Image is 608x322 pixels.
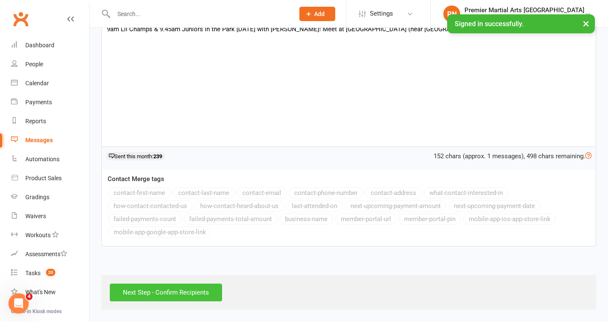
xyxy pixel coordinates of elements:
[11,131,89,150] a: Messages
[25,270,41,276] div: Tasks
[11,188,89,207] a: Gradings
[11,226,89,245] a: Workouts
[314,11,325,17] span: Add
[370,4,393,23] span: Settings
[8,293,29,314] iframe: Intercom live chat
[106,152,165,160] div: Sent this month:
[153,153,162,160] strong: 239
[108,174,164,184] label: Contact Merge tags
[11,245,89,264] a: Assessments
[578,14,594,32] button: ×
[11,93,89,112] a: Payments
[25,61,43,68] div: People
[25,118,46,124] div: Reports
[464,6,584,14] div: Premier Martial Arts [GEOGRAPHIC_DATA]
[110,284,222,301] input: Next Step - Confirm Recipients
[443,5,460,22] div: PN
[10,8,31,30] a: Clubworx
[25,99,52,106] div: Payments
[455,20,524,28] span: Signed in successfully.
[25,289,56,295] div: What's New
[25,42,54,49] div: Dashboard
[25,80,49,87] div: Calendar
[46,269,55,276] span: 20
[25,175,62,181] div: Product Sales
[25,213,46,219] div: Waivers
[26,293,33,300] span: 4
[25,137,53,143] div: Messages
[299,7,335,21] button: Add
[11,55,89,74] a: People
[464,14,584,22] div: Premier Martial Arts [GEOGRAPHIC_DATA]
[11,36,89,55] a: Dashboard
[11,169,89,188] a: Product Sales
[11,264,89,283] a: Tasks 20
[11,112,89,131] a: Reports
[434,151,592,161] div: 152 chars (approx. 1 messages), 498 chars remaining.
[11,74,89,93] a: Calendar
[25,251,67,257] div: Assessments
[25,232,51,238] div: Workouts
[25,156,60,162] div: Automations
[11,207,89,226] a: Waivers
[25,194,49,200] div: Gradings
[11,150,89,169] a: Automations
[111,8,288,20] input: Search...
[11,283,89,302] a: What's New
